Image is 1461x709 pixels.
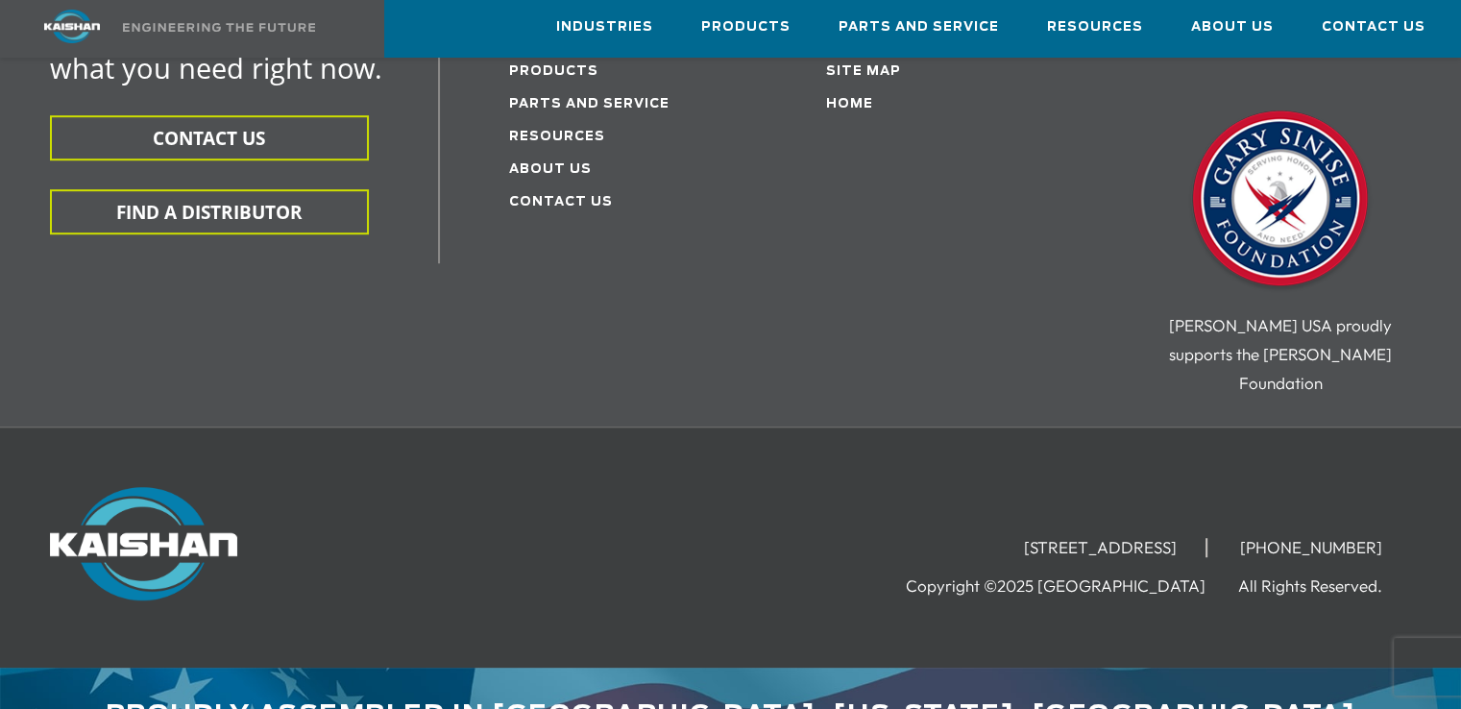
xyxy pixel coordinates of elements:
img: Kaishan [50,487,237,600]
button: CONTACT US [50,115,369,160]
span: About Us [1191,16,1274,38]
span: Industries [556,16,653,38]
li: All Rights Reserved. [1238,576,1411,596]
a: Products [701,1,791,53]
button: FIND A DISTRIBUTOR [50,189,369,234]
a: About Us [509,163,592,176]
span: Contact Us [1322,16,1425,38]
span: Products [701,16,791,38]
img: Engineering the future [123,23,315,32]
li: [PHONE_NUMBER] [1211,538,1411,557]
img: Gary Sinise Foundation [1184,105,1376,297]
a: Parts and Service [839,1,999,53]
a: Contact Us [1322,1,1425,53]
li: [STREET_ADDRESS] [995,538,1207,557]
a: Resources [509,131,605,143]
a: Resources [1047,1,1143,53]
a: Parts and service [509,98,670,110]
a: Products [509,65,598,78]
span: [PERSON_NAME] USA proudly supports the [PERSON_NAME] Foundation [1169,315,1392,393]
a: Contact Us [509,196,613,208]
li: Copyright ©2025 [GEOGRAPHIC_DATA] [906,576,1234,596]
span: Parts and Service [839,16,999,38]
a: Industries [556,1,653,53]
span: Resources [1047,16,1143,38]
a: About Us [1191,1,1274,53]
a: Home [826,98,873,110]
a: Site Map [826,65,901,78]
